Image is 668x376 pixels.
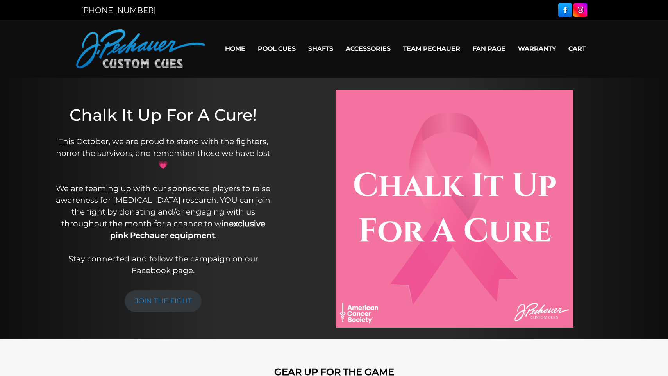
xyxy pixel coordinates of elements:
[54,105,272,125] h1: Chalk It Up For A Cure!
[397,39,466,59] a: Team Pechauer
[302,39,339,59] a: Shafts
[562,39,592,59] a: Cart
[512,39,562,59] a: Warranty
[81,5,156,15] a: [PHONE_NUMBER]
[252,39,302,59] a: Pool Cues
[54,136,272,276] p: This October, we are proud to stand with the fighters, honor the survivors, and remember those we...
[339,39,397,59] a: Accessories
[466,39,512,59] a: Fan Page
[125,290,202,312] a: JOIN THE FIGHT
[219,39,252,59] a: Home
[76,29,205,68] img: Pechauer Custom Cues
